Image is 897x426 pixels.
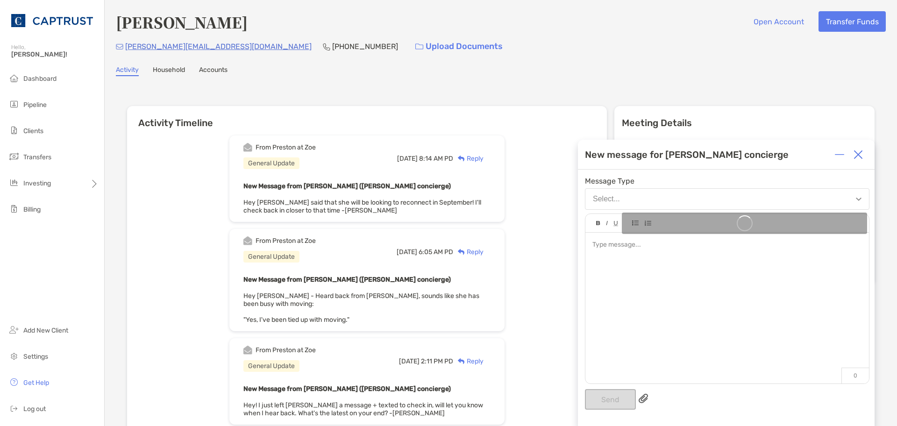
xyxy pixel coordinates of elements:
img: clients icon [8,125,20,136]
b: New Message from [PERSON_NAME] ([PERSON_NAME] concierge) [243,182,451,190]
button: Select... [585,188,869,210]
img: pipeline icon [8,99,20,110]
a: Upload Documents [409,36,509,57]
img: button icon [415,43,423,50]
div: Reply [453,356,484,366]
span: 6:05 AM PD [419,248,453,256]
span: Get Help [23,379,49,387]
span: Add New Client [23,327,68,334]
img: Event icon [243,236,252,245]
img: get-help icon [8,376,20,388]
img: Expand or collapse [835,150,844,159]
div: Reply [453,247,484,257]
span: [PERSON_NAME]! [11,50,99,58]
h4: [PERSON_NAME] [116,11,248,33]
button: Open Account [746,11,811,32]
p: 0 [841,368,869,383]
img: billing icon [8,203,20,214]
img: Event icon [243,346,252,355]
div: Reply [453,154,484,163]
span: Investing [23,179,51,187]
img: Reply icon [458,358,465,364]
p: [PHONE_NUMBER] [332,41,398,52]
img: settings icon [8,350,20,362]
img: paperclip attachments [639,394,648,403]
span: Hey [PERSON_NAME] - Heard back from [PERSON_NAME], sounds like she has been busy with moving: "Ye... [243,292,479,324]
span: Settings [23,353,48,361]
img: Phone Icon [323,43,330,50]
span: Billing [23,206,41,213]
p: [PERSON_NAME][EMAIL_ADDRESS][DOMAIN_NAME] [125,41,312,52]
span: [DATE] [399,357,420,365]
span: Transfers [23,153,51,161]
p: Meeting Details [622,117,867,129]
img: Open dropdown arrow [856,198,861,201]
div: Select... [593,195,620,203]
img: CAPTRUST Logo [11,4,93,37]
div: From Preston at Zoe [256,346,316,354]
img: dashboard icon [8,72,20,84]
img: investing icon [8,177,20,188]
div: General Update [243,157,299,169]
img: Email Icon [116,44,123,50]
a: Activity [116,66,139,76]
a: Household [153,66,185,76]
span: Message Type [585,177,869,185]
img: logout icon [8,403,20,414]
div: General Update [243,251,299,263]
span: Log out [23,405,46,413]
span: [DATE] [397,248,417,256]
span: Hey [PERSON_NAME] said that she will be looking to reconnect in September! I'll check back in clo... [243,199,481,214]
h6: Activity Timeline [127,106,607,128]
img: Reply icon [458,249,465,255]
span: Pipeline [23,101,47,109]
button: Transfer Funds [819,11,886,32]
span: 2:11 PM PD [421,357,453,365]
img: Reply icon [458,156,465,162]
img: Event icon [243,143,252,152]
span: [DATE] [397,155,418,163]
img: Editor control icon [606,221,608,226]
img: add_new_client icon [8,324,20,335]
b: New Message from [PERSON_NAME] ([PERSON_NAME] concierge) [243,276,451,284]
div: General Update [243,360,299,372]
div: From Preston at Zoe [256,237,316,245]
span: Clients [23,127,43,135]
span: 8:14 AM PD [419,155,453,163]
img: Editor control icon [613,221,618,226]
a: Accounts [199,66,228,76]
img: transfers icon [8,151,20,162]
b: New Message from [PERSON_NAME] ([PERSON_NAME] concierge) [243,385,451,393]
img: Close [854,150,863,159]
img: Editor control icon [596,221,600,226]
span: Dashboard [23,75,57,83]
div: New message for [PERSON_NAME] concierge [585,149,789,160]
div: From Preston at Zoe [256,143,316,151]
span: Hey! I just left [PERSON_NAME] a message + texted to check in, will let you know when I hear back... [243,401,483,417]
